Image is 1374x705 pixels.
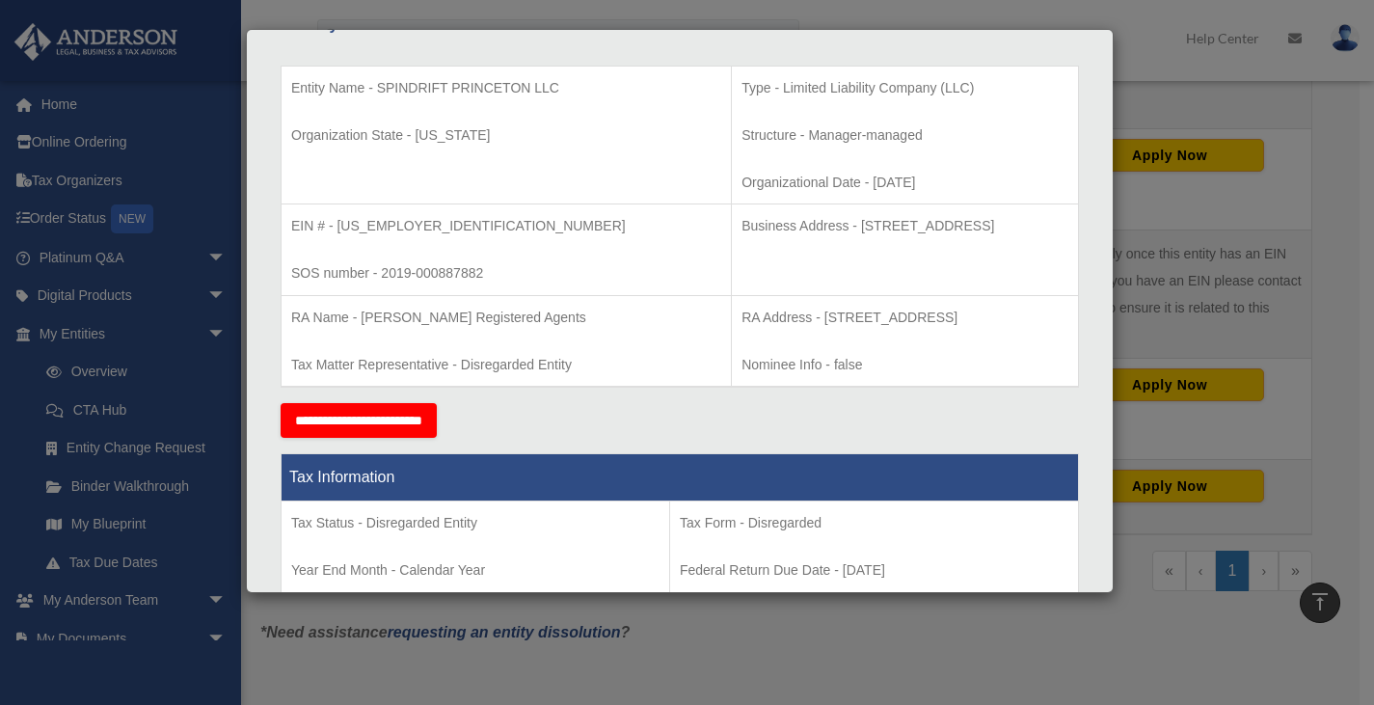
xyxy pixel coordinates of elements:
[741,306,1068,330] p: RA Address - [STREET_ADDRESS]
[291,306,721,330] p: RA Name - [PERSON_NAME] Registered Agents
[741,171,1068,195] p: Organizational Date - [DATE]
[291,214,721,238] p: EIN # - [US_EMPLOYER_IDENTIFICATION_NUMBER]
[741,214,1068,238] p: Business Address - [STREET_ADDRESS]
[291,558,660,583] p: Year End Month - Calendar Year
[741,76,1068,100] p: Type - Limited Liability Company (LLC)
[741,123,1068,148] p: Structure - Manager-managed
[291,353,721,377] p: Tax Matter Representative - Disregarded Entity
[680,558,1068,583] p: Federal Return Due Date - [DATE]
[680,511,1068,535] p: Tax Form - Disregarded
[291,123,721,148] p: Organization State - [US_STATE]
[282,454,1079,502] th: Tax Information
[291,511,660,535] p: Tax Status - Disregarded Entity
[291,76,721,100] p: Entity Name - SPINDRIFT PRINCETON LLC
[291,261,721,285] p: SOS number - 2019-000887882
[282,502,670,644] td: Tax Period Type - Calendar Year
[741,353,1068,377] p: Nominee Info - false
